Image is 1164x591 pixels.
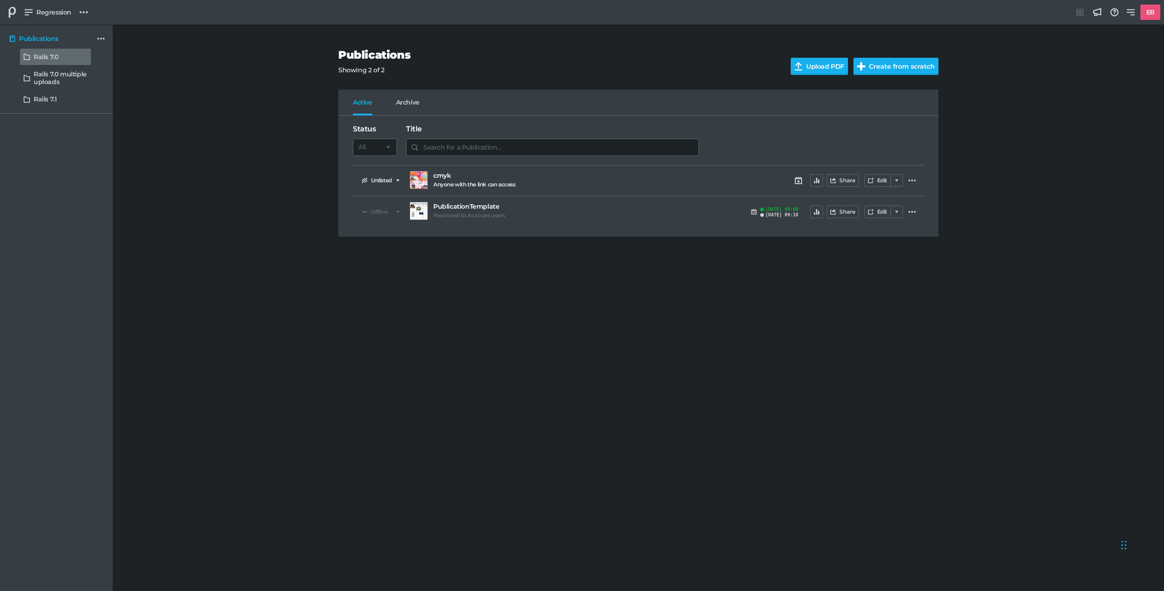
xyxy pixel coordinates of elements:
[34,70,87,86] h5: Rails 7.0 multiple uploads
[406,125,699,133] h4: Title
[410,202,428,220] a: Preview
[433,203,699,210] a: PublicationTemplate
[338,49,776,62] h2: Publications
[864,205,891,218] a: Edit
[433,181,516,188] h6: Anyone with the link can access
[433,212,505,219] h6: Restricted to Account users
[864,174,891,187] a: Edit
[1143,5,1158,20] h5: ER
[34,53,58,61] h5: Rails 7.0
[19,35,58,43] h5: Publications
[406,139,699,156] input: Search for a Publication...
[853,58,938,75] button: Create from scratch
[34,95,56,103] h5: Rails 7.1
[793,175,804,186] a: Schedule Publication
[371,209,387,215] span: Offline
[433,172,699,180] a: cmyk
[766,212,798,218] h6: [DATE] 09:10
[1121,531,1127,559] div: Drag
[907,175,918,186] a: Additional actions...
[5,30,95,47] a: Publications
[827,205,859,218] button: Share
[371,178,392,183] span: Unlisted
[827,174,859,187] button: Share
[95,33,106,44] a: Additional actions...
[353,125,397,133] h4: Status
[1072,5,1088,20] a: Integrations Hub
[766,207,798,212] h6: [DATE] 09:00
[20,91,91,108] a: Rails 7.1
[1119,522,1164,566] iframe: Chat Widget
[338,65,776,75] p: Showing 2 of 2
[20,67,91,90] a: Rails 7.0 multiple uploads
[36,7,71,17] span: Regression
[791,58,859,75] input: Upload PDF
[396,99,420,115] a: Archive
[907,206,918,217] a: Additional actions...
[20,49,91,65] a: Rails 7.0
[353,99,372,115] a: Active
[791,58,848,75] label: Upload PDF
[4,4,21,21] div: Regression
[410,171,428,189] a: Preview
